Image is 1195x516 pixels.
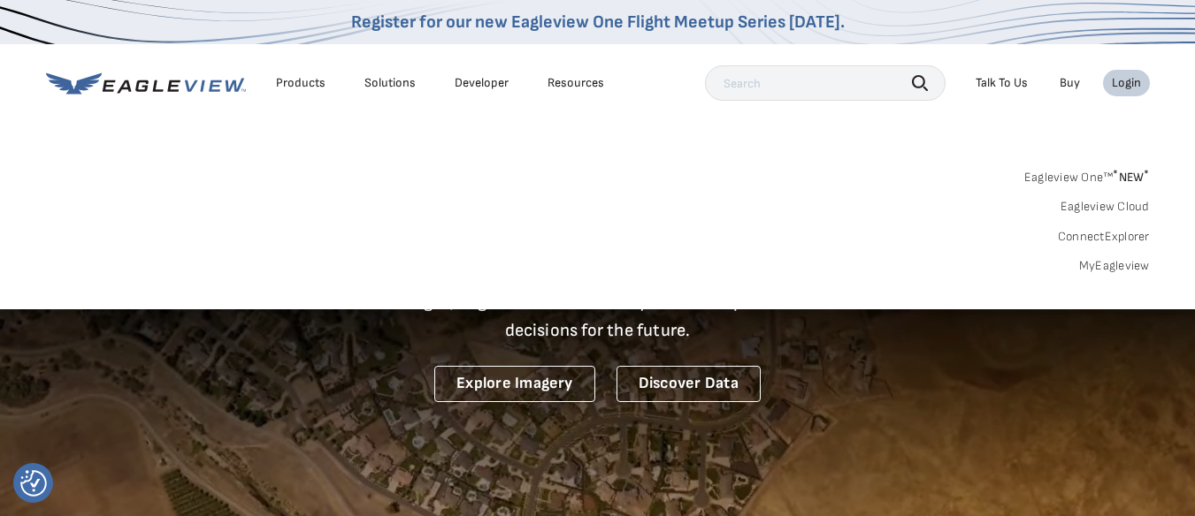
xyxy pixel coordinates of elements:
span: NEW [1113,170,1149,185]
a: Explore Imagery [434,366,595,402]
a: Discover Data [617,366,761,402]
a: Eagleview Cloud [1061,199,1150,215]
a: Buy [1060,75,1080,91]
div: Talk To Us [976,75,1028,91]
a: Developer [455,75,509,91]
a: MyEagleview [1079,258,1150,274]
div: Products [276,75,326,91]
a: Eagleview One™*NEW* [1024,164,1150,185]
a: ConnectExplorer [1058,229,1150,245]
input: Search [705,65,946,101]
div: Solutions [364,75,416,91]
button: Consent Preferences [20,470,47,497]
a: Register for our new Eagleview One Flight Meetup Series [DATE]. [351,11,845,33]
div: Resources [548,75,604,91]
div: Login [1112,75,1141,91]
img: Revisit consent button [20,470,47,497]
